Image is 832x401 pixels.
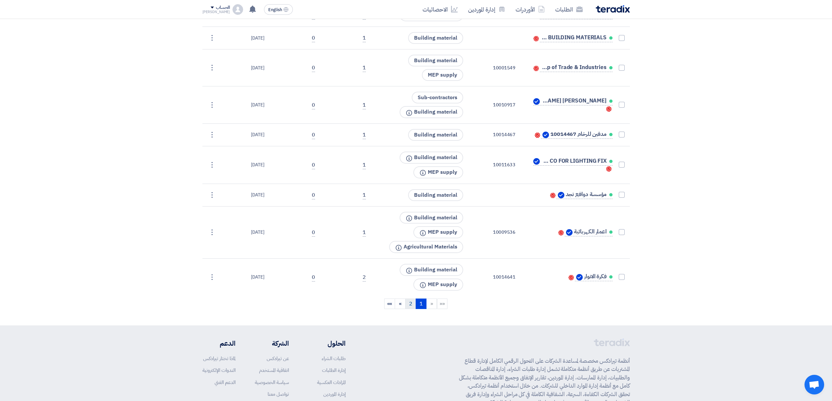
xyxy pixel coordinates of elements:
[541,35,607,40] span: SAUDI BENA CO FOR BUILDING MATERIALS
[202,367,236,374] a: الندوات الإلكترونية
[217,146,270,184] td: [DATE]
[417,2,463,17] a: الاحصائيات
[202,338,236,348] li: الدعم
[207,100,217,110] div: ⋮
[389,241,463,253] span: Agricultural Materials
[217,258,270,296] td: [DATE]
[558,192,564,198] img: Verified Account
[468,258,521,296] td: 10014641
[233,4,243,15] img: profile_test.png
[268,8,282,12] span: English
[510,2,550,17] a: الأوردرات
[363,64,366,72] span: 1
[217,27,270,49] td: [DATE]
[566,192,607,197] span: مؤسسة دوافع نجد
[264,4,293,15] button: English
[363,273,366,282] span: 2
[322,367,346,374] a: إدارة الطلبات
[541,131,613,139] a: مدفين للرخام 10014467 Verified Account
[312,131,315,139] span: 0
[400,264,463,276] span: Building material
[399,300,402,308] span: »
[363,191,366,199] span: 1
[363,34,366,42] span: 1
[566,229,573,236] img: Verified Account
[541,98,607,103] span: [PERSON_NAME] [PERSON_NAME] TRADING
[395,299,406,309] a: Next
[312,273,315,282] span: 0
[542,132,549,138] img: Verified Account
[202,10,230,14] div: [PERSON_NAME]
[412,92,463,103] span: Sub-contractors
[468,146,521,184] td: 10011633
[312,161,315,169] span: 0
[468,86,521,124] td: 10010917
[405,299,416,309] a: 2
[413,226,463,238] span: MEP supply
[468,123,521,146] td: 10014467
[550,132,607,137] span: مدفين للرخام 10014467
[207,130,217,140] div: ⋮
[363,101,366,109] span: 1
[416,299,426,309] a: 1
[267,355,289,362] a: عن تيرادكس
[384,299,395,309] a: Last
[408,55,463,66] span: Building material
[216,5,230,10] div: الحساب
[255,338,289,348] li: الشركة
[575,273,613,281] a: فكرة الانوار Verified Account
[408,189,463,201] span: Building material
[413,279,463,291] span: MEP supply
[540,34,613,42] a: SAUDI BENA CO FOR BUILDING MATERIALS
[565,228,613,236] a: اعمار الكهربائية Verified Account
[217,206,270,258] td: [DATE]
[322,355,346,362] a: طلبات الشراء
[387,300,392,308] span: »»
[533,157,613,166] a: ALADWAA FACTORY CO FOR LIGHTING FIX Verified Account
[400,212,463,224] span: Building material
[317,379,346,386] a: المزادات العكسية
[540,64,613,72] a: Techno Group of Trade & Industries
[804,375,824,394] a: Open chat
[312,191,315,199] span: 0
[408,32,463,44] span: Building material
[400,152,463,164] span: Building material
[207,272,217,283] div: ⋮
[215,379,236,386] a: الدعم الفني
[312,101,315,109] span: 0
[541,65,607,70] span: Techno Group of Trade & Industries
[207,227,217,238] div: ⋮
[363,228,366,237] span: 1
[408,129,463,141] span: Building material
[217,49,270,86] td: [DATE]
[323,391,346,398] a: إدارة الموردين
[217,86,270,124] td: [DATE]
[255,379,289,386] a: سياسة الخصوصية
[574,229,607,234] span: اعمار الكهربائية
[400,106,463,118] span: Building material
[259,367,289,374] a: اتفاقية المستخدم
[533,98,540,105] img: Verified Account
[541,158,607,164] span: ALADWAA FACTORY CO FOR LIGHTING FIX
[422,69,463,81] span: MEP supply
[207,33,217,43] div: ⋮
[217,184,270,206] td: [DATE]
[312,228,315,237] span: 0
[363,131,366,139] span: 1
[533,97,613,105] a: [PERSON_NAME] [PERSON_NAME] TRADING Verified Account
[413,166,463,178] span: MEP supply
[207,160,217,170] div: ⋮
[550,2,588,17] a: الطلبات
[217,123,270,146] td: [DATE]
[576,274,583,281] img: Verified Account
[468,206,521,258] td: 10009536
[557,191,613,199] a: مؤسسة دوافع نجد Verified Account
[533,158,540,165] img: Verified Account
[596,5,630,13] img: Teradix logo
[463,2,510,17] a: إدارة الموردين
[268,391,289,398] a: تواصل معنا
[312,34,315,42] span: 0
[203,355,236,362] a: لماذا تختار تيرادكس
[207,190,217,200] div: ⋮
[202,296,630,312] ngb-pagination: Default pagination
